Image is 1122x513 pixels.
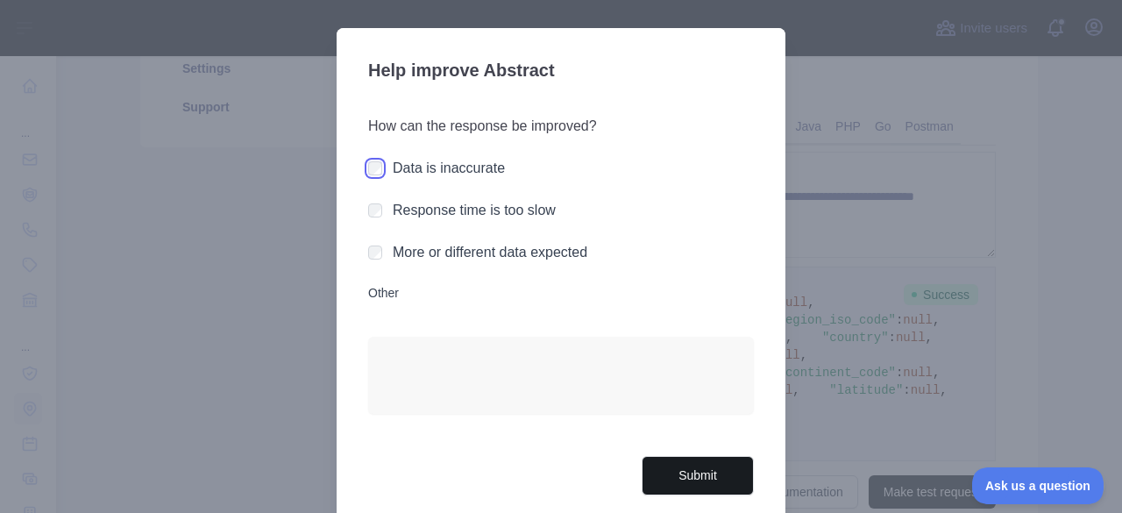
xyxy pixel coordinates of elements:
[368,284,754,302] label: Other
[393,203,556,217] label: Response time is too slow
[368,49,754,95] h3: Help improve Abstract
[972,467,1104,504] iframe: Toggle Customer Support
[393,160,505,175] label: Data is inaccurate
[393,245,587,260] label: More or different data expected
[368,116,754,137] h3: How can the response be improved?
[642,456,754,495] button: Submit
